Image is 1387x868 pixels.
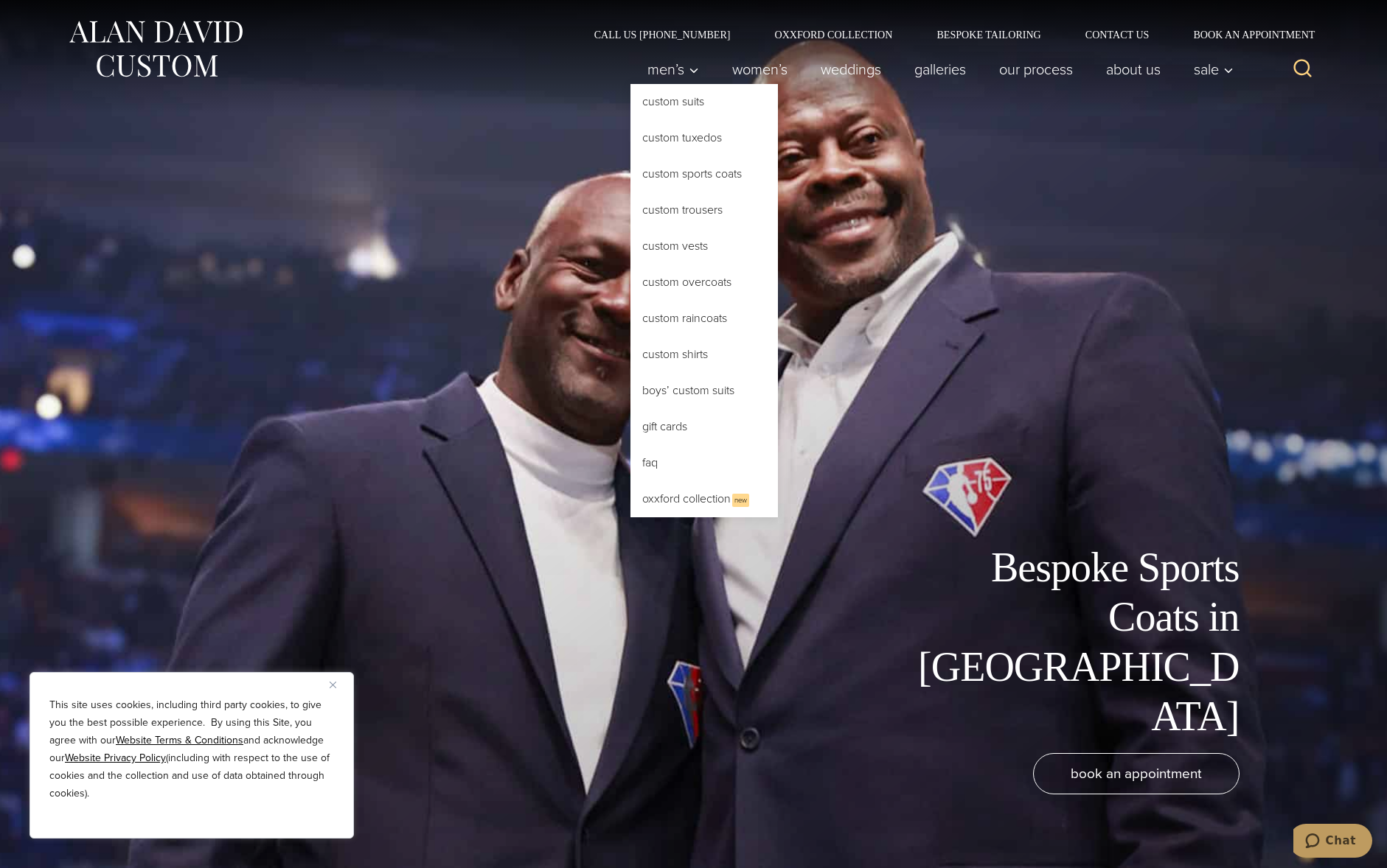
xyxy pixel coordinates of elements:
a: Gift Cards [630,409,778,444]
a: Custom Overcoats [630,265,778,300]
a: Boys’ Custom Suits [630,373,778,408]
img: Alan David Custom [67,16,244,82]
button: View Search Form [1285,52,1321,87]
a: Oxxford CollectionNew [630,481,778,517]
a: Website Privacy Policy [65,750,166,766]
nav: Primary Navigation [630,55,1241,84]
a: Custom Trousers [630,192,778,228]
a: FAQ [630,445,778,480]
a: Custom Shirts [630,337,778,372]
a: book an appointment [1033,753,1240,794]
button: Child menu of Sale [1177,55,1241,84]
a: Book an Appointment [1171,29,1320,40]
a: Oxxford Collection [752,29,914,40]
a: Galleries [897,55,982,84]
a: Custom Vests [630,228,778,264]
a: Custom Raincoats [630,301,778,336]
button: Child menu of Men’s [630,55,715,84]
button: Close [330,676,347,693]
a: Contact Us [1063,29,1172,40]
nav: Secondary Navigation [572,29,1321,40]
a: Custom Sports Coats [630,156,778,192]
a: Call Us [PHONE_NUMBER] [572,29,753,40]
iframe: Opens a widget where you can chat to one of our agents [1293,824,1372,861]
span: book an appointment [1071,763,1202,784]
span: New [732,494,749,507]
a: About Us [1089,55,1177,84]
a: Website Terms & Conditions [116,732,243,748]
a: Women’s [715,55,804,84]
p: This site uses cookies, including third party cookies, to give you the best possible experience. ... [49,696,334,802]
img: Close [330,682,336,688]
a: Custom Suits [630,84,778,119]
a: Custom Tuxedos [630,120,778,155]
a: Bespoke Tailoring [914,29,1063,40]
a: weddings [804,55,897,84]
h1: Bespoke Sports Coats in [GEOGRAPHIC_DATA] [908,543,1240,741]
a: Our Process [982,55,1089,84]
